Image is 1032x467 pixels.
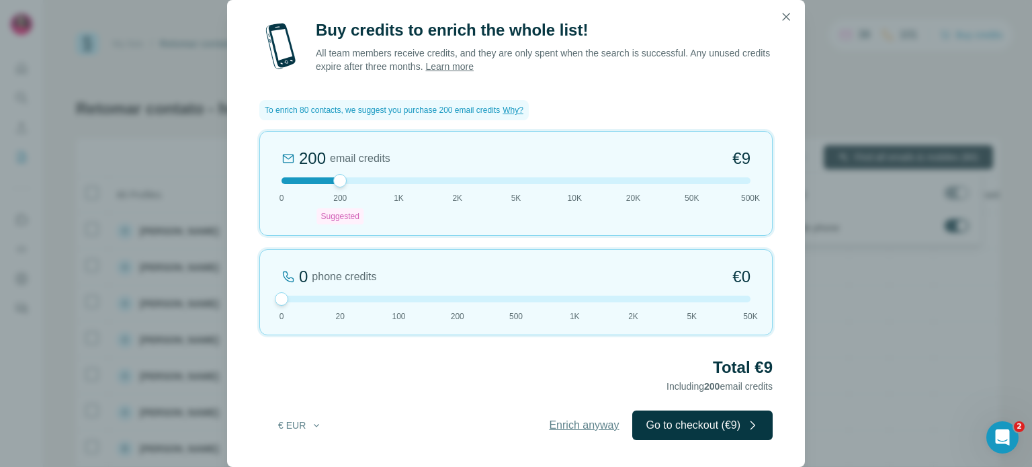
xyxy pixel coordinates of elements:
span: 200 [333,192,347,204]
span: email credits [330,151,390,167]
button: € EUR [269,413,331,437]
iframe: Intercom live chat [986,421,1019,454]
div: Suggested [317,208,363,224]
div: 0 [299,266,308,288]
a: Learn more [425,61,474,72]
span: 200 [704,381,720,392]
span: 2K [452,192,462,204]
span: 500 [509,310,523,323]
span: 50K [685,192,699,204]
div: 200 [299,148,326,169]
span: Why? [503,105,523,115]
span: 20K [626,192,640,204]
span: 10K [568,192,582,204]
span: To enrich 80 contacts, we suggest you purchase 200 email credits [265,104,500,116]
span: 0 [279,192,284,204]
span: 1K [394,192,404,204]
span: 20 [336,310,345,323]
span: Including email credits [666,381,773,392]
span: 2 [1014,421,1025,432]
p: All team members receive credits, and they are only spent when the search is successful. Any unus... [316,46,773,73]
span: 2K [628,310,638,323]
span: 5K [687,310,697,323]
span: 500K [741,192,760,204]
button: Enrich anyway [535,411,632,440]
span: 0 [279,310,284,323]
span: 100 [392,310,405,323]
h2: Total €9 [259,357,773,378]
span: €9 [732,148,750,169]
span: 1K [570,310,580,323]
span: 5K [511,192,521,204]
span: phone credits [312,269,376,285]
span: 200 [451,310,464,323]
span: €0 [732,266,750,288]
span: 50K [743,310,757,323]
span: Enrich anyway [549,417,619,433]
img: mobile-phone [259,19,302,73]
button: Go to checkout (€9) [632,411,773,440]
